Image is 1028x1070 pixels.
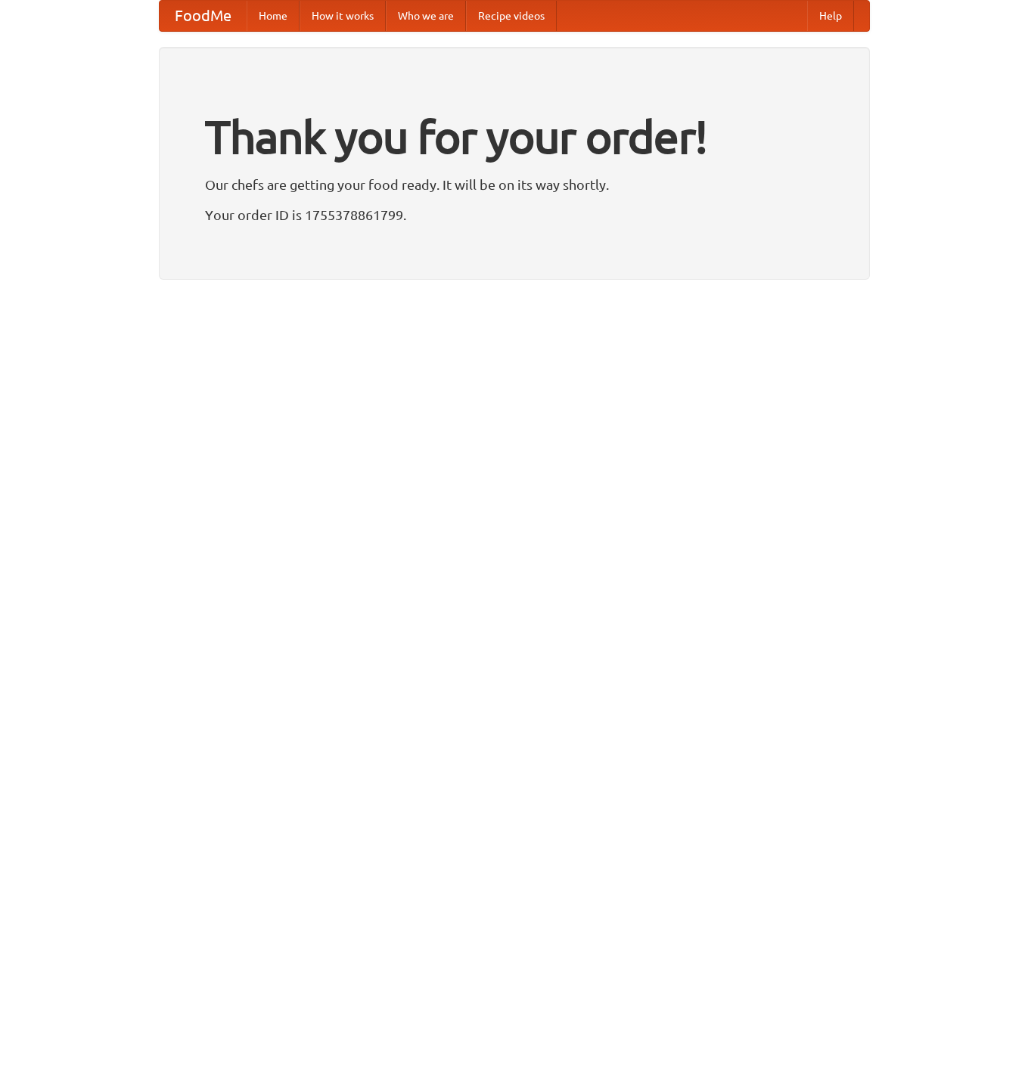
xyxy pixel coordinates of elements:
a: Help [807,1,854,31]
a: Home [247,1,300,31]
p: Our chefs are getting your food ready. It will be on its way shortly. [205,173,824,196]
p: Your order ID is 1755378861799. [205,203,824,226]
a: How it works [300,1,386,31]
h1: Thank you for your order! [205,101,824,173]
a: FoodMe [160,1,247,31]
a: Who we are [386,1,466,31]
a: Recipe videos [466,1,557,31]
